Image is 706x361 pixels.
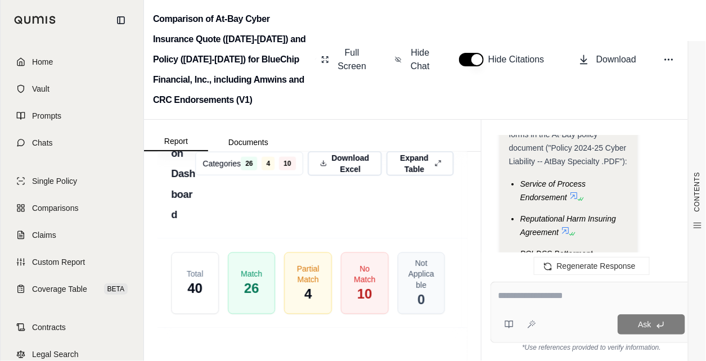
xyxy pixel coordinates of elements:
[336,46,368,73] span: Full Screen
[574,48,641,71] button: Download
[7,103,137,128] a: Prompts
[144,132,208,151] button: Report
[357,286,372,304] span: 10
[187,280,203,298] span: 40
[7,315,137,340] a: Contracts
[241,269,262,280] span: Match
[386,151,455,176] button: Expand Table
[520,249,592,272] span: PCI-DSS Betterment Coverage ($25,000)
[618,314,685,335] button: Ask
[14,16,56,24] img: Qumis Logo
[32,229,56,241] span: Claims
[7,76,137,101] a: Vault
[7,49,137,74] a: Home
[112,11,130,29] button: Collapse sidebar
[195,152,303,175] button: Categories26410
[32,283,87,295] span: Coverage Table
[390,42,437,78] button: Hide Chat
[203,158,241,169] span: Categories
[350,263,379,286] span: No Match
[171,102,195,225] h3: Comparison Dashboard
[407,258,436,291] span: Not Applicable
[32,322,66,333] span: Contracts
[32,110,61,121] span: Prompts
[32,202,78,214] span: Comparisons
[32,256,85,268] span: Custom Report
[32,56,53,67] span: Home
[153,9,311,110] h2: Comparison of At-Bay Cyber Insurance Quote ([DATE]-[DATE]) and Policy ([DATE]-[DATE]) for BlueChi...
[331,152,369,175] span: Download Excel
[32,349,79,360] span: Legal Search
[104,283,128,295] span: BETA
[488,53,551,66] span: Hide Citations
[693,172,702,212] span: CONTENTS
[7,250,137,274] a: Custom Report
[308,151,382,176] button: Download Excel
[7,169,137,193] a: Single Policy
[279,157,295,170] span: 10
[596,53,636,66] span: Download
[241,157,257,170] span: 26
[7,223,137,247] a: Claims
[244,280,259,298] span: 26
[317,42,372,78] button: Full Screen
[32,175,77,187] span: Single Policy
[534,257,650,275] button: Regenerate Response
[208,133,289,151] button: Documents
[557,261,636,270] span: Regenerate Response
[187,269,204,280] span: Total
[509,76,628,166] span: The following endorsements from the At-Bay quote ("Option-1_At-Bay_Quote_BlueChip-Financial_-Inc....
[304,286,312,304] span: 4
[398,152,430,175] span: Expand Table
[408,46,432,73] span: Hide Chat
[7,277,137,301] a: Coverage TableBETA
[520,179,586,202] span: Service of Process Endorsement
[417,291,425,309] span: 0
[32,137,53,148] span: Chats
[32,83,50,94] span: Vault
[294,263,322,286] span: Partial Match
[262,157,275,170] span: 4
[491,343,692,352] div: *Use references provided to verify information.
[520,214,615,237] span: Reputational Harm Insuring Agreement
[638,320,651,329] span: Ask
[7,130,137,155] a: Chats
[7,196,137,220] a: Comparisons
